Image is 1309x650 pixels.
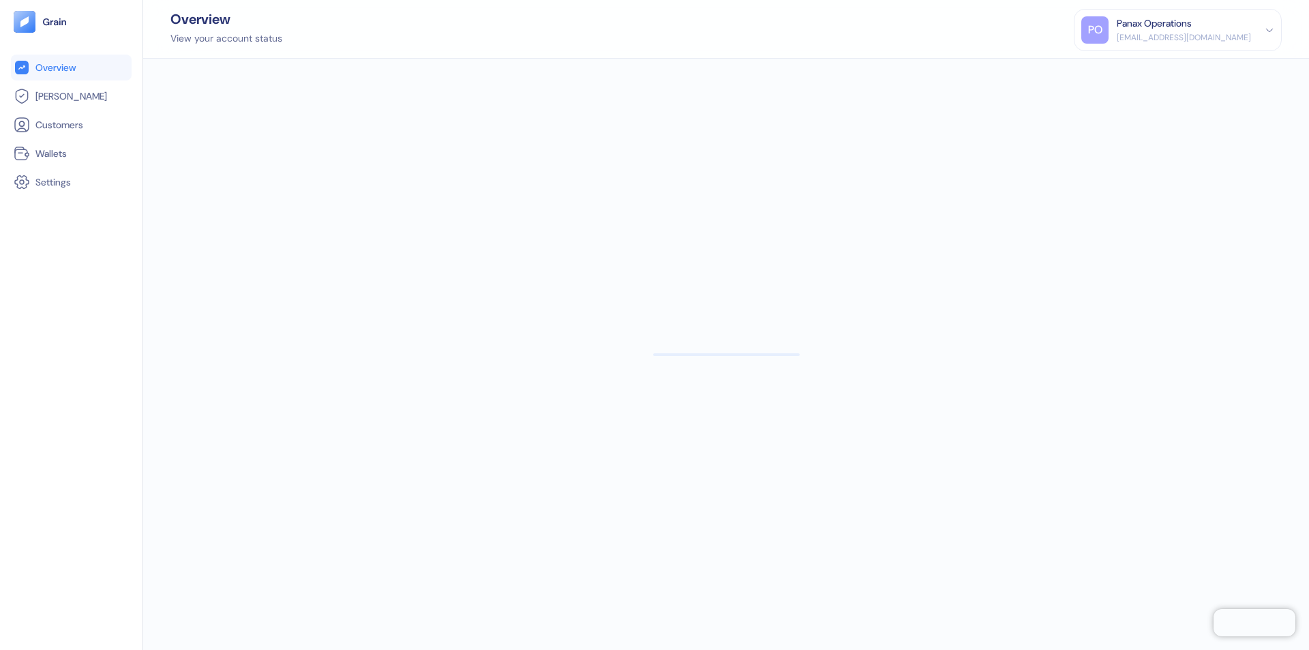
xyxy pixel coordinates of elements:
a: Customers [14,117,129,133]
span: [PERSON_NAME] [35,89,107,103]
img: logo [42,17,67,27]
a: Settings [14,174,129,190]
span: Overview [35,61,76,74]
div: View your account status [170,31,282,46]
a: Overview [14,59,129,76]
div: Panax Operations [1117,16,1192,31]
div: PO [1081,16,1109,44]
div: Overview [170,12,282,26]
div: [EMAIL_ADDRESS][DOMAIN_NAME] [1117,31,1251,44]
span: Customers [35,118,83,132]
img: logo-tablet-V2.svg [14,11,35,33]
span: Wallets [35,147,67,160]
a: [PERSON_NAME] [14,88,129,104]
span: Settings [35,175,71,189]
a: Wallets [14,145,129,162]
iframe: Chatra live chat [1214,609,1295,636]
